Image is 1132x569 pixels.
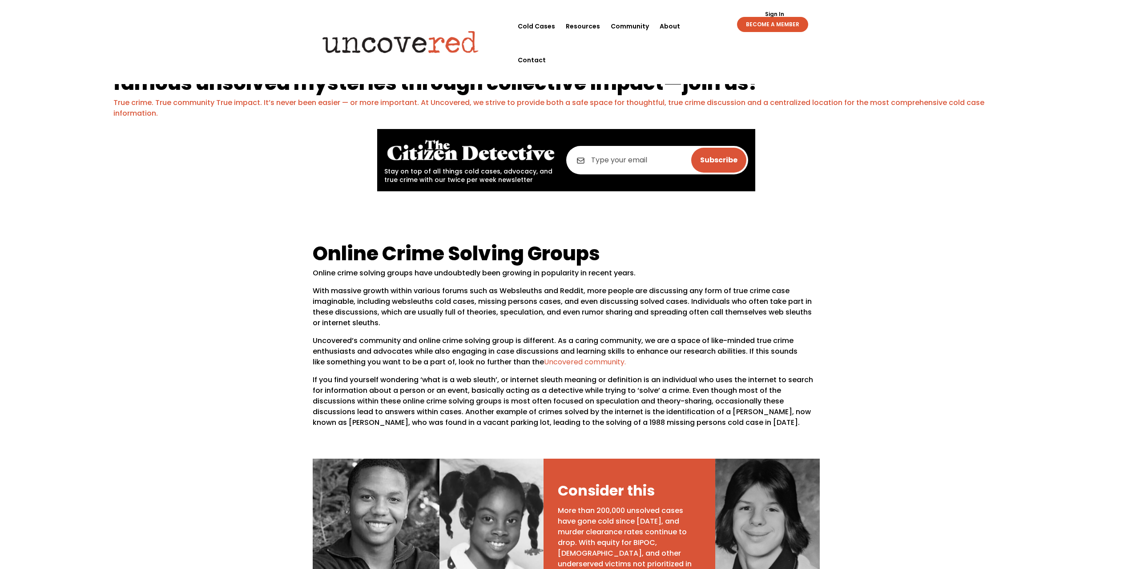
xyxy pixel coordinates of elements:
[566,9,600,43] a: Resources
[518,9,555,43] a: Cold Cases
[544,357,626,367] a: Uncovered community.
[384,136,557,165] img: The Citizen Detective
[518,43,546,77] a: Contact
[558,481,698,505] h3: Consider this
[313,240,600,267] span: Online Crime Solving Groups
[566,146,748,174] input: Type your email
[737,17,808,32] a: BECOME A MEMBER
[313,286,820,335] p: With massive growth within various forums such as Websleuths and Reddit, more people are discussi...
[660,9,680,43] a: About
[611,9,649,43] a: Community
[313,268,636,278] span: Online crime solving groups have undoubtedly been growing in popularity in recent years.
[313,335,820,375] p: Uncovered’s community and online crime solving group is different. As a caring community, we are ...
[384,136,557,184] div: Stay on top of all things cold cases, advocacy, and true crime with our twice per week newsletter
[113,97,984,118] a: True crime. True community True impact. It’s never been easier — or more important. At Uncovered,...
[315,24,486,59] img: Uncovered logo
[760,12,789,17] a: Sign In
[691,148,746,173] input: Subscribe
[313,375,820,435] p: If you find yourself wondering ‘what is a web sleuth’, or internet sleuth meaning or definition i...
